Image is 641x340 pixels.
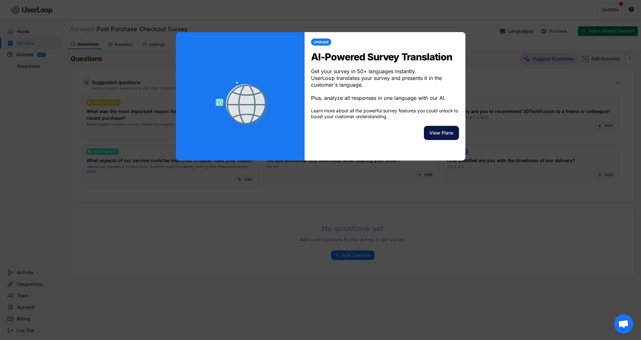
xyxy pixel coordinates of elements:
div: Get your survey in 50+ languages instantly. UserLoop translates your survey and presents it in th... [311,68,459,101]
div: UPGRADE [314,40,329,44]
button: View Plans [424,126,459,140]
div: AI-Powered Survey Translation [311,52,459,62]
div: Learn more about all the powerful survey features you could unlock to boost your customer underst... [311,108,459,119]
div: Otwarty czat [614,314,633,334]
